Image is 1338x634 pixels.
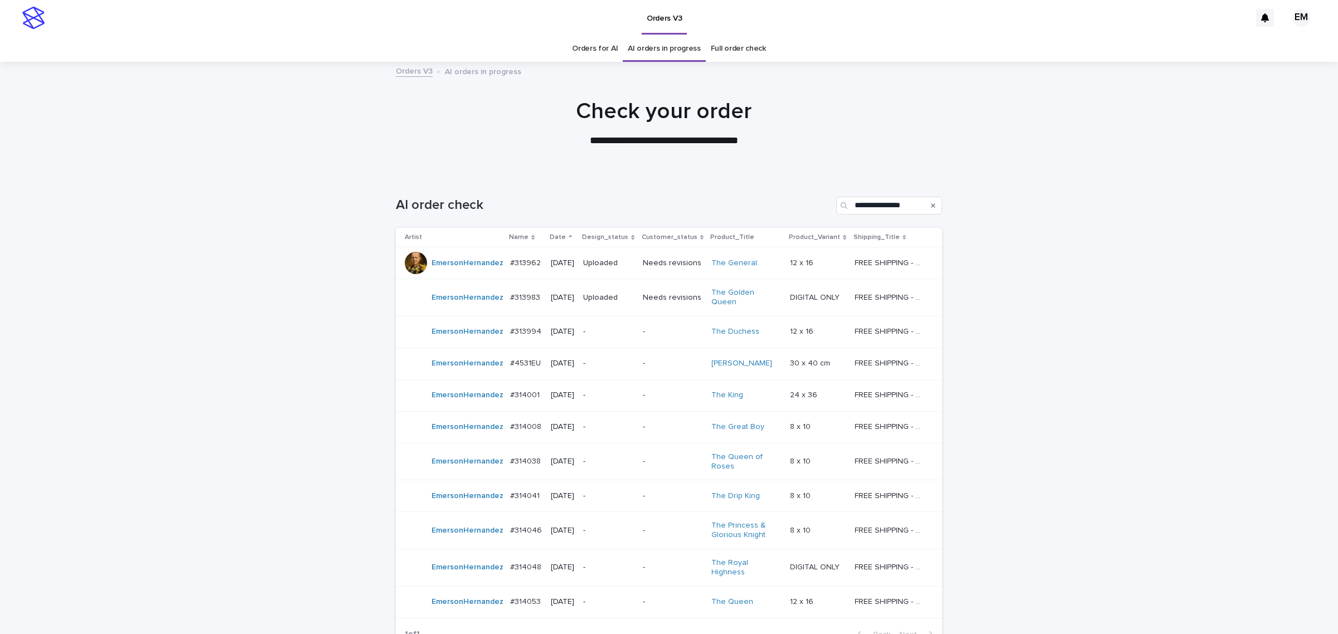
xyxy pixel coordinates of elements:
[790,357,832,368] p: 30 x 40 cm
[572,36,618,62] a: Orders for AI
[432,422,503,432] a: EmersonHernandez
[510,455,543,466] p: #314038
[551,359,574,368] p: [DATE]
[643,491,702,501] p: -
[628,36,701,62] a: AI orders in progress
[711,36,766,62] a: Full order check
[643,293,702,303] p: Needs revisions
[836,197,942,214] div: Search
[396,480,942,512] tr: EmersonHernandez #314041#314041 [DATE]--The Drip King 8 x 108 x 10 FREE SHIPPING - preview in 1-2...
[790,256,816,268] p: 12 x 16
[711,288,781,307] a: The Golden Queen
[22,7,45,29] img: stacker-logo-s-only.png
[551,327,574,336] p: [DATE]
[396,64,433,77] a: Orders V3
[855,524,927,535] p: FREE SHIPPING - preview in 1-2 business days, after your approval delivery will take 5-10 b.d.
[396,247,942,279] tr: EmersonHernandez #313962#313962 [DATE]UploadedNeeds revisionsThe General 12 x 1612 x 16 FREE SHIP...
[855,325,927,336] p: FREE SHIPPING - preview in 1-2 business days, after your approval delivery will take 5-10 b.d.
[551,457,574,466] p: [DATE]
[711,327,759,336] a: The Duchess
[551,293,574,303] p: [DATE]
[432,491,503,501] a: EmersonHernandez
[510,595,543,607] p: #314053
[396,197,832,213] h1: AI order check
[855,560,927,572] p: FREE SHIPPING - preview in 1-2 business days, after your approval delivery will take 5-10 b.d.
[855,455,927,466] p: FREE SHIPPING - preview in 1-2 business days, after your approval delivery will take 5-10 b.d.
[711,558,781,577] a: The Royal Highness
[432,563,503,572] a: EmersonHernandez
[711,597,753,607] a: The Queen
[790,595,816,607] p: 12 x 16
[583,422,633,432] p: -
[855,420,927,432] p: FREE SHIPPING - preview in 1-2 business days, after your approval delivery will take 5-10 b.d.
[510,560,544,572] p: #314048
[550,231,566,243] p: Date
[510,256,543,268] p: #313962
[789,231,840,243] p: Product_Variant
[510,420,544,432] p: #314008
[583,327,633,336] p: -
[855,489,927,501] p: FREE SHIPPING - preview in 1-2 business days, after your approval delivery will take 5-10 b.d.
[551,259,574,268] p: [DATE]
[405,231,422,243] p: Artist
[432,457,503,466] a: EmersonHernandez
[790,291,842,303] p: DIGITAL ONLY
[711,391,743,400] a: The King
[583,359,633,368] p: -
[509,231,529,243] p: Name
[790,420,813,432] p: 8 x 10
[583,597,633,607] p: -
[510,524,544,535] p: #314046
[396,512,942,549] tr: EmersonHernandez #314046#314046 [DATE]--The Princess & Glorious Knight 8 x 108 x 10 FREE SHIPPING...
[510,325,544,336] p: #313994
[855,595,927,607] p: FREE SHIPPING - preview in 1-2 business days, after your approval delivery will take 5-10 b.d.
[432,293,503,303] a: EmersonHernandez
[855,256,927,268] p: FREE SHIPPING - preview in 1-2 business days, after your approval delivery will take 5-10 b.d.
[510,489,542,501] p: #314041
[711,452,781,471] a: The Queen of Roses
[432,259,503,268] a: EmersonHernandez
[711,422,764,432] a: The Great Boy
[445,65,521,77] p: AI orders in progress
[396,586,942,618] tr: EmersonHernandez #314053#314053 [DATE]--The Queen 12 x 1612 x 16 FREE SHIPPING - preview in 1-2 b...
[396,411,942,443] tr: EmersonHernandez #314008#314008 [DATE]--The Great Boy 8 x 108 x 10 FREE SHIPPING - preview in 1-2...
[790,455,813,466] p: 8 x 10
[432,526,503,535] a: EmersonHernandez
[790,560,842,572] p: DIGITAL ONLY
[396,279,942,316] tr: EmersonHernandez #313983#313983 [DATE]UploadedNeeds revisionsThe Golden Queen DIGITAL ONLYDIGITAL...
[643,391,702,400] p: -
[510,291,542,303] p: #313983
[432,597,503,607] a: EmersonHernandez
[551,491,574,501] p: [DATE]
[583,526,633,535] p: -
[643,422,702,432] p: -
[396,379,942,411] tr: EmersonHernandez #314001#314001 [DATE]--The King 24 x 3624 x 36 FREE SHIPPING - preview in 1-2 bu...
[391,98,937,125] h1: Check your order
[643,359,702,368] p: -
[711,491,760,501] a: The Drip King
[711,259,757,268] a: The General
[551,526,574,535] p: [DATE]
[396,348,942,379] tr: EmersonHernandez #4531EU#4531EU [DATE]--[PERSON_NAME] 30 x 40 cm30 x 40 cm FREE SHIPPING - previe...
[432,391,503,400] a: EmersonHernandez
[790,388,820,400] p: 24 x 36
[583,391,633,400] p: -
[643,457,702,466] p: -
[396,316,942,348] tr: EmersonHernandez #313994#313994 [DATE]--The Duchess 12 x 1612 x 16 FREE SHIPPING - preview in 1-2...
[551,422,574,432] p: [DATE]
[583,259,633,268] p: Uploaded
[583,491,633,501] p: -
[643,563,702,572] p: -
[855,291,927,303] p: FREE SHIPPING - preview in 1-2 business days, after your approval delivery will take 5-10 b.d.
[551,597,574,607] p: [DATE]
[396,549,942,586] tr: EmersonHernandez #314048#314048 [DATE]--The Royal Highness DIGITAL ONLYDIGITAL ONLY FREE SHIPPING...
[582,231,628,243] p: Design_status
[790,325,816,336] p: 12 x 16
[510,357,543,368] p: #4531EU
[643,327,702,336] p: -
[583,293,633,303] p: Uploaded
[643,259,702,268] p: Needs revisions
[643,526,702,535] p: -
[432,327,503,336] a: EmersonHernandez
[711,359,772,368] a: [PERSON_NAME]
